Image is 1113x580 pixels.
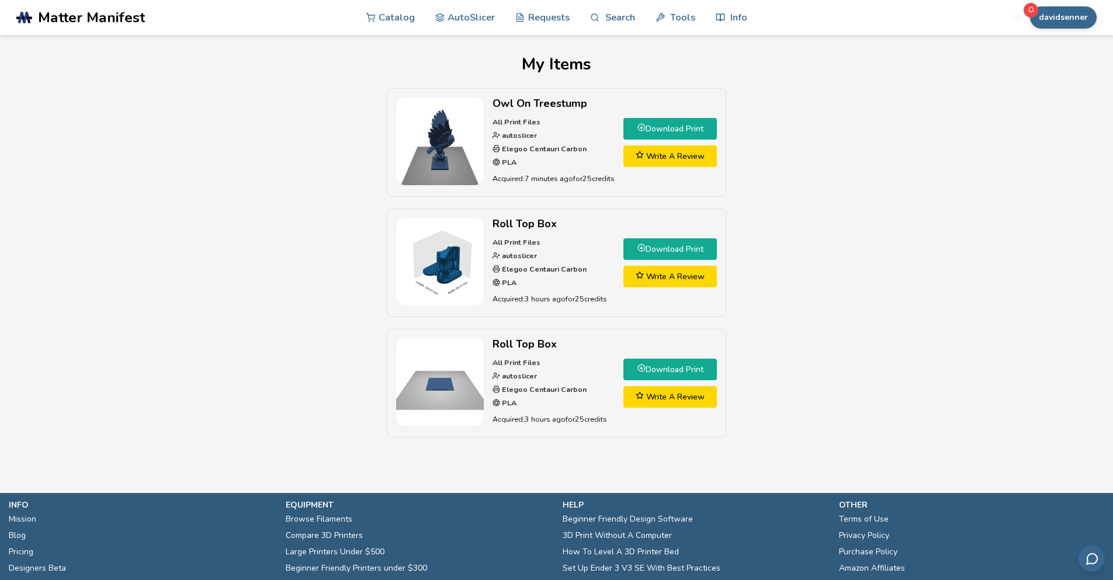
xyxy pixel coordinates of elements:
a: Designers Beta [9,560,66,576]
h2: Roll Top Box [493,218,615,230]
a: Privacy Policy [839,527,889,544]
span: Matter Manifest [38,9,145,26]
p: Acquired: 3 hours ago for 25 credits [493,413,615,425]
strong: Elegoo Centauri Carbon [500,144,587,154]
a: Beginner Friendly Printers under $300 [286,560,427,576]
p: equipment [286,499,551,511]
h2: Roll Top Box [493,338,615,350]
strong: autoslicer [500,251,537,261]
img: Roll Top Box [396,338,484,426]
strong: autoslicer [500,371,537,381]
a: Blog [9,527,26,544]
strong: All Print Files [493,237,540,247]
a: Large Printers Under $500 [286,544,384,560]
a: Compare 3D Printers [286,527,363,544]
strong: Elegoo Centauri Carbon [500,264,587,274]
a: Write A Review [623,386,717,408]
p: Acquired: 7 minutes ago for 25 credits [493,172,615,185]
a: How To Level A 3D Printer Bed [563,544,679,560]
a: Browse Filaments [286,511,352,527]
button: davidsenner [1030,6,1097,29]
a: Set Up Ender 3 V3 SE With Best Practices [563,560,720,576]
a: Download Print [623,118,717,140]
a: Purchase Policy [839,544,897,560]
img: Owl On Treestump [396,98,484,185]
p: Acquired: 3 hours ago for 25 credits [493,293,615,305]
a: Download Print [623,238,717,260]
p: help [563,499,828,511]
strong: All Print Files [493,117,540,127]
p: info [9,499,274,511]
a: Write A Review [623,145,717,167]
a: Amazon Affiliates [839,560,905,576]
p: other [839,499,1104,511]
strong: PLA [500,277,516,287]
h1: My Items [53,55,1060,74]
strong: Elegoo Centauri Carbon [500,384,587,394]
strong: PLA [500,398,516,408]
strong: PLA [500,157,516,167]
a: Terms of Use [839,511,889,527]
a: Beginner Friendly Design Software [563,511,693,527]
a: 3D Print Without A Computer [563,527,672,544]
a: Download Print [623,359,717,380]
img: Roll Top Box [396,218,484,305]
a: Mission [9,511,36,527]
h2: Owl On Treestump [493,98,615,110]
strong: autoslicer [500,130,537,140]
strong: All Print Files [493,357,540,367]
a: Write A Review [623,266,717,287]
a: Pricing [9,544,33,560]
button: Send feedback via email [1079,546,1105,572]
